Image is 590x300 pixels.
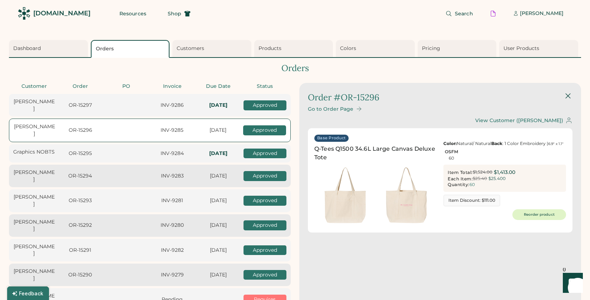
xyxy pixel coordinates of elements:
[314,165,376,226] img: generate-image
[111,6,155,21] button: Resources
[197,247,239,254] div: [DATE]
[13,169,55,183] div: [PERSON_NAME]
[33,9,90,18] div: [DOMAIN_NAME]
[512,209,566,220] button: Reorder product
[151,222,193,229] div: INV-9280
[59,197,101,204] div: OR-15293
[13,219,55,232] div: [PERSON_NAME]
[151,127,193,134] div: INV-9285
[437,6,482,21] button: Search
[473,169,492,175] s: $1,524.00
[197,271,239,279] div: [DATE]
[197,127,239,134] div: [DATE]
[494,169,515,176] div: $1,413.00
[445,149,458,154] div: OSFM
[59,247,101,254] div: OR-15291
[96,45,167,52] div: Orders
[59,127,101,134] div: OR-15296
[308,91,379,104] div: Order #OR-15296
[151,150,193,157] div: INV-9284
[443,141,566,146] div: Natural/ Natural : 1 Color Embroidery |
[168,11,181,16] span: Shop
[455,11,473,16] span: Search
[59,150,101,157] div: OR-15295
[244,196,286,206] div: Approved
[197,197,239,204] div: [DATE]
[448,176,473,182] div: Each Item:
[59,102,101,109] div: OR-15297
[448,197,495,204] div: Item Discount: $111.00
[197,222,239,229] div: [DATE]
[13,98,55,112] div: [PERSON_NAME]
[13,194,55,207] div: [PERSON_NAME]
[59,83,101,90] div: Order
[520,10,564,17] div: [PERSON_NAME]
[151,102,193,109] div: INV-9286
[151,247,193,254] div: INV-9282
[422,45,495,52] div: Pricing
[317,135,346,141] div: Base Product
[473,176,487,181] s: $25.40
[448,170,473,175] div: Item Total:
[556,268,587,299] iframe: Front Chat
[314,145,437,162] div: Q-Tees Q1500 34.6L Large Canvas Deluxe Tote
[244,245,286,255] div: Approved
[449,156,454,161] div: 60
[13,243,55,257] div: [PERSON_NAME]
[197,83,239,90] div: Due Date
[59,271,101,279] div: OR-15290
[177,45,249,52] div: Customers
[503,45,576,52] div: User Products
[448,182,469,187] div: Quantity:
[244,100,286,110] div: Approved
[14,123,55,137] div: [PERSON_NAME]
[469,182,475,187] div: 60
[491,141,502,146] strong: Back
[9,62,581,74] div: Orders
[244,171,286,181] div: Approved
[197,102,239,109] div: In-Hands: Sun, Sep 7, 2025
[259,45,331,52] div: Products
[475,117,563,124] div: View Customer ([PERSON_NAME])
[151,197,193,204] div: INV-9281
[376,165,437,226] img: generate-image
[59,222,101,229] div: OR-15292
[244,270,286,280] div: Approved
[244,220,286,230] div: Approved
[197,172,239,180] div: [DATE]
[244,83,286,90] div: Status
[13,45,86,52] div: Dashboard
[159,6,199,21] button: Shop
[151,271,193,279] div: INV-9279
[340,45,413,52] div: Colors
[443,141,457,146] strong: Color:
[308,106,353,112] div: Go to Order Page
[151,83,193,90] div: Invoice
[197,150,239,157] div: In-Hands: Thu, Sep 11, 2025
[13,268,55,282] div: [PERSON_NAME]
[13,83,55,90] div: Customer
[548,141,564,146] font: 6.9" x 1.1"
[18,7,30,20] img: Rendered Logo - Screens
[13,149,55,156] div: Graphics NOBTS
[244,149,286,159] div: Approved
[488,176,506,182] div: $25.400
[243,125,286,135] div: Approved
[59,172,101,180] div: OR-15294
[105,83,147,90] div: PO
[151,172,193,180] div: INV-9283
